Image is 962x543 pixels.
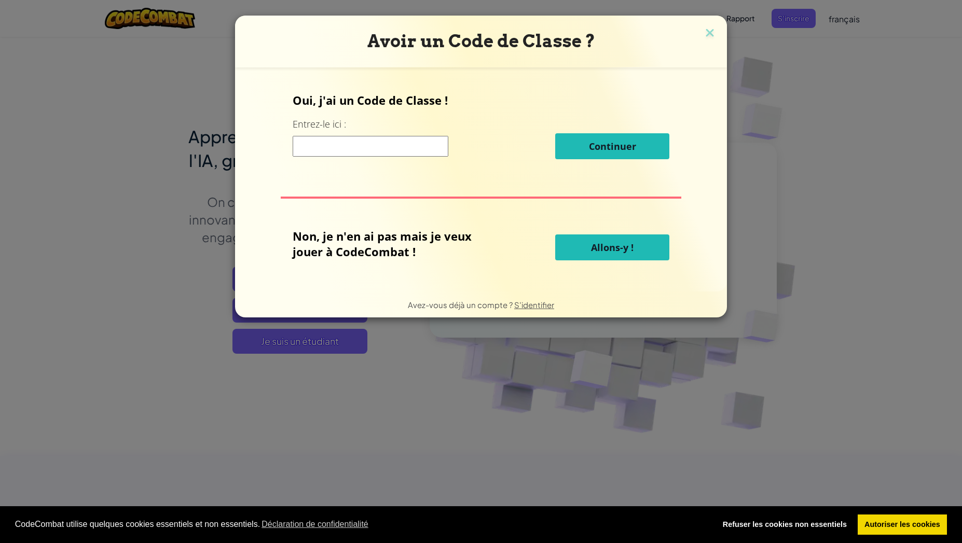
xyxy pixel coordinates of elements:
a: refuser les cookies [716,514,854,535]
font: Entrez-le ici : [293,118,346,130]
button: Continuer [555,133,669,159]
font: CodeCombat utilise quelques cookies essentiels et non essentiels. [15,520,260,528]
a: en savoir plus sur les cookies [260,517,370,532]
font: Oui, j'ai un Code de Classe ! [293,92,448,108]
font: Continuer [589,140,636,152]
img: icône de fermeture [703,26,717,41]
font: Non, je n'en ai pas mais je veux jouer à CodeCombat ! [293,228,472,259]
a: S'identifier [514,300,554,310]
font: Refuser les cookies non essentiels [723,520,847,528]
font: Allons-y ! [591,241,634,254]
font: Autoriser les cookies [864,520,940,528]
font: Avez-vous déjà un compte ? [408,300,513,310]
button: Allons-y ! [555,234,669,260]
a: autoriser les cookies [858,514,947,535]
font: Déclaration de confidentialité [262,520,368,528]
font: Avoir un Code de Classe ? [367,31,595,51]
